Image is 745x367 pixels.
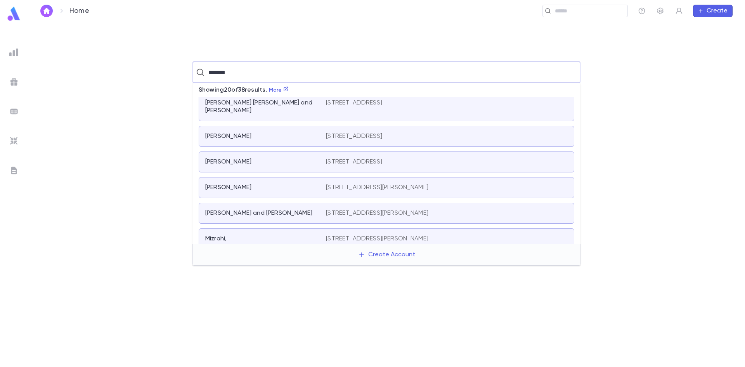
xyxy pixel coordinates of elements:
p: Mizrahi, [205,235,227,243]
p: [PERSON_NAME] [205,184,251,191]
p: [STREET_ADDRESS] [326,158,382,166]
p: Home [69,7,89,15]
img: logo [6,6,22,21]
img: reports_grey.c525e4749d1bce6a11f5fe2a8de1b229.svg [9,48,19,57]
img: imports_grey.530a8a0e642e233f2baf0ef88e8c9fcb.svg [9,136,19,146]
button: Create [693,5,733,17]
img: home_white.a664292cf8c1dea59945f0da9f25487c.svg [42,8,51,14]
p: [PERSON_NAME] [205,158,251,166]
p: [PERSON_NAME] and [PERSON_NAME] [205,209,312,217]
button: Create Account [352,247,421,262]
a: More [269,87,289,93]
p: [STREET_ADDRESS] [326,132,382,140]
p: [STREET_ADDRESS] [326,99,382,107]
img: campaigns_grey.99e729a5f7ee94e3726e6486bddda8f1.svg [9,77,19,87]
p: [PERSON_NAME] [PERSON_NAME] and [PERSON_NAME] [205,99,317,115]
img: letters_grey.7941b92b52307dd3b8a917253454ce1c.svg [9,166,19,175]
p: [STREET_ADDRESS][PERSON_NAME] [326,184,428,191]
p: [STREET_ADDRESS][PERSON_NAME] [326,235,428,243]
p: Showing 20 of 38 results. [192,83,295,97]
p: [STREET_ADDRESS][PERSON_NAME] [326,209,428,217]
img: batches_grey.339ca447c9d9533ef1741baa751efc33.svg [9,107,19,116]
p: [PERSON_NAME] [205,132,251,140]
